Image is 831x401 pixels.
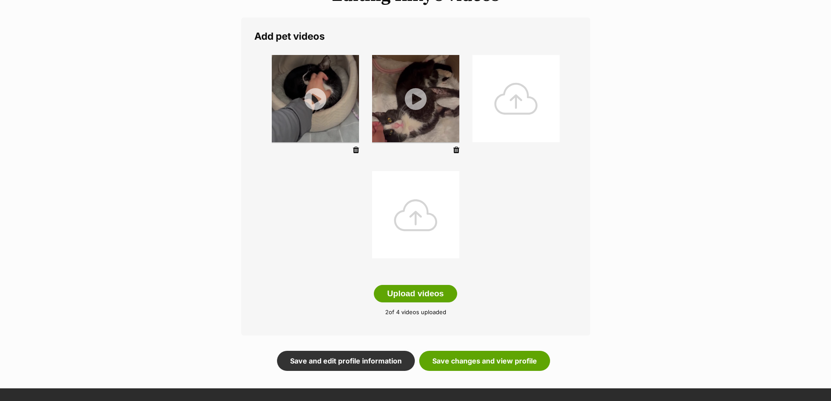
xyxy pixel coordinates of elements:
[419,351,550,371] a: Save changes and view profile
[385,308,389,315] span: 2
[254,31,577,42] legend: Add pet videos
[374,285,458,302] button: Upload videos
[372,55,459,142] img: listing photo
[277,351,415,371] a: Save and edit profile information
[272,55,359,142] img: listing photo
[254,308,577,317] p: of 4 videos uploaded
